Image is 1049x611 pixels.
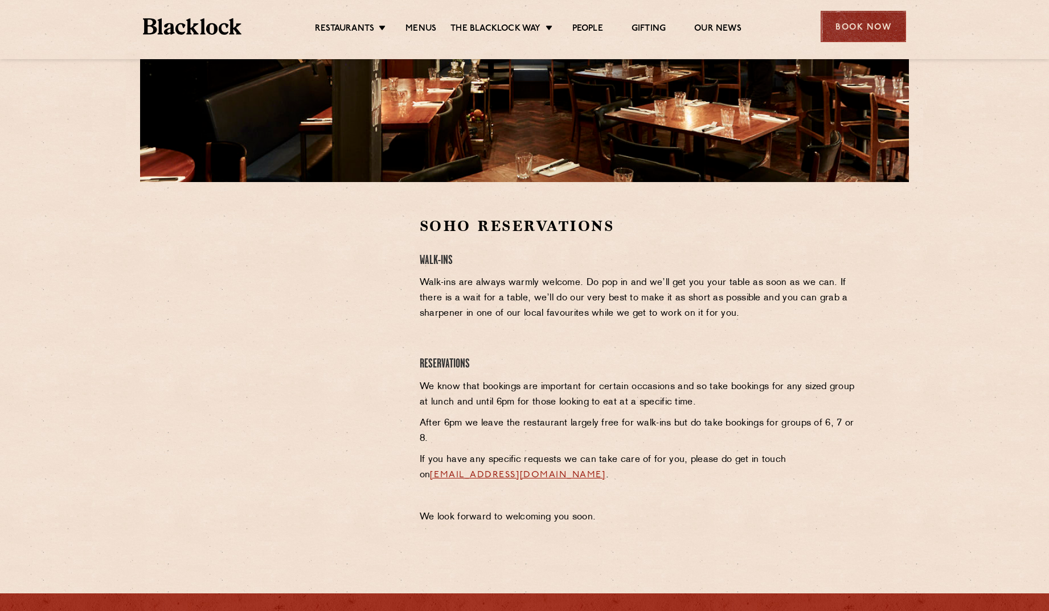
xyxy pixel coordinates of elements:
[420,275,857,321] p: Walk-ins are always warmly welcome. Do pop in and we’ll get you your table as soon as we can. If ...
[420,216,857,236] h2: Soho Reservations
[632,23,666,36] a: Gifting
[450,23,540,36] a: The Blacklock Way
[420,416,857,447] p: After 6pm we leave the restaurant largely free for walk-ins but do take bookings for groups of 6,...
[420,452,857,483] p: If you have any specific requests we can take care of for you, please do get in touch on .
[234,216,362,387] iframe: OpenTable make booking widget
[821,11,906,42] div: Book Now
[572,23,603,36] a: People
[420,379,857,410] p: We know that bookings are important for certain occasions and so take bookings for any sized grou...
[430,470,605,480] a: [EMAIL_ADDRESS][DOMAIN_NAME]
[420,510,857,525] p: We look forward to welcoming you soon.
[315,23,374,36] a: Restaurants
[420,357,857,372] h4: Reservations
[694,23,741,36] a: Our News
[420,253,857,269] h4: Walk-Ins
[143,18,241,35] img: BL_Textured_Logo-footer-cropped.svg
[405,23,436,36] a: Menus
